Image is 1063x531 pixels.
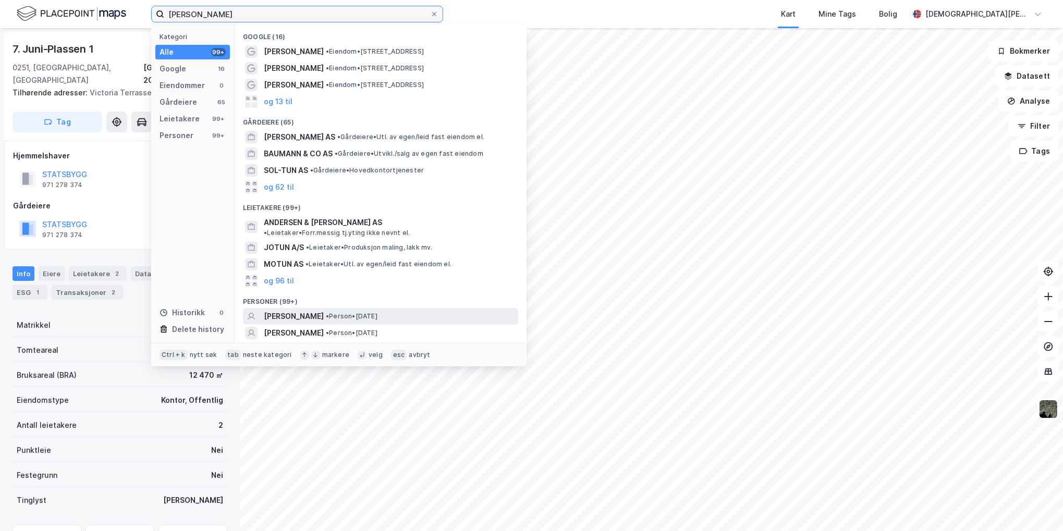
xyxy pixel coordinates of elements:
div: [DEMOGRAPHIC_DATA][PERSON_NAME] [925,8,1030,20]
div: Info [13,266,34,281]
span: [PERSON_NAME] AS [264,131,335,143]
button: Analyse [998,91,1059,112]
span: • [326,81,329,89]
input: Søk på adresse, matrikkel, gårdeiere, leietakere eller personer [164,6,430,22]
div: Personer (99+) [235,289,527,308]
div: [PERSON_NAME] [163,494,223,507]
div: Eiendommer [160,79,205,92]
span: [PERSON_NAME] [264,45,324,58]
span: • [326,329,329,337]
div: Google [160,63,186,75]
div: 16 [217,65,226,73]
span: Eiendom • [STREET_ADDRESS] [326,64,424,72]
div: Nei [211,469,223,481]
div: 0 [217,81,226,90]
span: • [335,150,338,157]
div: Bruksareal (BRA) [17,369,77,381]
div: Eiendomstype [17,394,69,406]
span: Gårdeiere • Hovedkontortjenester [310,166,424,175]
div: Antall leietakere [17,419,77,431]
button: Bokmerker [988,41,1059,61]
span: [PERSON_NAME] [264,310,324,323]
button: Tag [13,112,102,132]
button: og 96 til [264,275,294,287]
span: Leietaker • Produksjon maling, lakk mv. [306,243,433,252]
button: Datasett [995,66,1059,87]
span: SOL-TUN AS [264,164,308,177]
img: logo.f888ab2527a4732fd821a326f86c7f29.svg [17,5,126,23]
div: 12 470 ㎡ [189,369,223,381]
span: • [326,312,329,320]
div: Bolig [879,8,897,20]
span: Leietaker • Forr.messig tj.yting ikke nevnt el. [264,229,410,237]
div: ESG [13,285,47,300]
div: Kontor, Offentlig [161,394,223,406]
div: 0251, [GEOGRAPHIC_DATA], [GEOGRAPHIC_DATA] [13,61,143,87]
span: [PERSON_NAME] [264,327,324,339]
span: ANDERSEN & [PERSON_NAME] AS [264,216,382,229]
div: Mine Tags [818,8,856,20]
span: [PERSON_NAME] [264,79,324,91]
div: neste kategori [243,351,292,359]
div: 2 [218,419,223,431]
div: tab [225,350,241,360]
div: velg [369,351,383,359]
div: Leietakere (99+) [235,195,527,214]
div: [GEOGRAPHIC_DATA], 209/367 [143,61,227,87]
span: JOTUN A/S [264,241,304,254]
span: Person • [DATE] [326,329,377,337]
div: Transaksjoner [52,285,123,300]
span: Eiendom • [STREET_ADDRESS] [326,81,424,89]
div: Personer [160,129,193,142]
div: nytt søk [190,351,217,359]
span: Person • [DATE] [326,312,377,320]
div: Nei [211,444,223,456]
img: 9k= [1038,399,1058,419]
span: • [337,133,340,141]
div: 971 278 374 [42,181,82,189]
div: Gårdeiere [13,200,227,212]
div: Punktleie [17,444,51,456]
span: MOTUN AS [264,258,303,270]
button: og 13 til [264,95,292,108]
div: Historikk [160,306,205,319]
div: Datasett [131,266,170,281]
iframe: Chat Widget [1011,481,1063,531]
div: 99+ [211,131,226,140]
span: Tilhørende adresser: [13,88,90,97]
div: 1 [33,287,43,298]
span: • [326,64,329,72]
div: markere [322,351,349,359]
div: esc [391,350,407,360]
div: Gårdeiere [160,96,197,108]
div: 971 278 374 [42,231,82,239]
div: 2 [108,287,119,298]
div: Kategori [160,33,230,41]
div: Delete history [172,323,224,336]
span: • [264,229,267,237]
div: 99+ [211,115,226,123]
div: Kart [781,8,796,20]
div: Leietakere [160,113,200,125]
div: Victoria Terrasse 1 [13,87,219,99]
div: Gårdeiere (65) [235,110,527,129]
div: Eiere [39,266,65,281]
div: 0 [217,308,226,317]
div: Tomteareal [17,344,58,356]
span: Gårdeiere • Utvikl./salg av egen fast eiendom [335,150,483,158]
div: 65 [217,98,226,106]
div: Leietakere [69,266,127,281]
span: Leietaker • Utl. av egen/leid fast eiendom el. [306,260,451,268]
div: Festegrunn [17,469,57,481]
div: Matrikkel [17,319,51,331]
span: [PERSON_NAME] [264,62,324,75]
div: 2 [112,268,123,279]
div: Google (16) [235,24,527,43]
div: Alle [160,46,174,58]
span: • [310,166,313,174]
span: • [306,243,309,251]
div: Hjemmelshaver [13,150,227,162]
span: • [326,47,329,55]
div: Tinglyst [17,494,46,507]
